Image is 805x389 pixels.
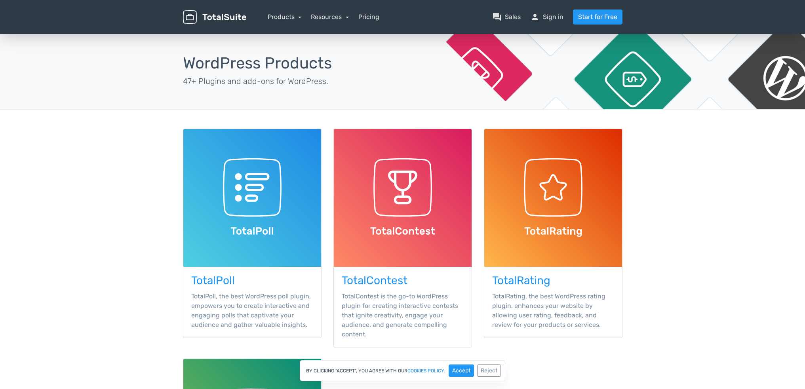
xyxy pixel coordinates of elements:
[183,55,397,72] h1: WordPress Products
[183,75,397,87] p: 47+ Plugins and add-ons for WordPress.
[183,129,322,338] a: TotalPoll TotalPoll, the best WordPress poll plugin, empowers you to create interactive and engag...
[342,275,464,287] h3: TotalContest WordPress Plugin
[191,292,313,330] p: TotalPoll, the best WordPress poll plugin, empowers you to create interactive and engaging polls ...
[407,368,444,373] a: cookies policy
[191,275,313,287] h3: TotalPoll WordPress Plugin
[484,129,622,338] a: TotalRating TotalRating, the best WordPress rating plugin, enhances your website by allowing user...
[530,12,563,22] a: personSign in
[183,129,321,267] img: TotalPoll WordPress Plugin
[492,275,614,287] h3: TotalRating WordPress Plugin
[492,292,605,328] span: TotalRating, the best WordPress rating plugin, enhances your website by allowing user rating, fee...
[311,13,349,21] a: Resources
[333,129,472,347] a: TotalContest TotalContest is the go-to WordPress plugin for creating interactive contests that ig...
[530,12,540,22] span: person
[477,364,501,377] button: Reject
[342,292,464,339] p: TotalContest is the go-to WordPress plugin for creating interactive contests that ignite creativi...
[484,129,622,267] img: TotalRating WordPress Plugin
[268,13,302,21] a: Products
[334,129,472,267] img: TotalContest WordPress Plugin
[358,12,379,22] a: Pricing
[300,360,505,381] div: By clicking "Accept", you agree with our .
[449,364,474,377] button: Accept
[492,12,502,22] span: question_answer
[573,9,622,25] a: Start for Free
[492,12,521,22] a: question_answerSales
[183,10,246,24] img: TotalSuite for WordPress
